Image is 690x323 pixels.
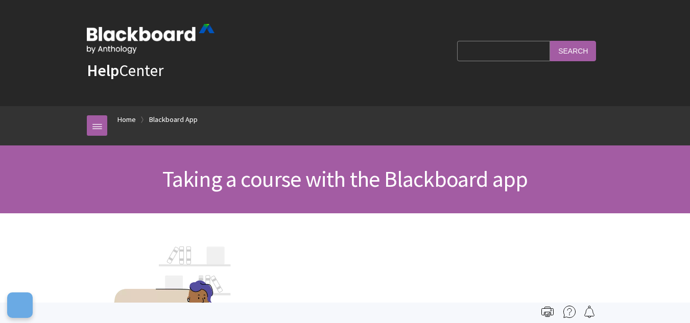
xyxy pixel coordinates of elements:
[117,113,136,126] a: Home
[87,60,163,81] a: HelpCenter
[162,165,528,193] span: Taking a course with the Blackboard app
[87,24,215,54] img: Blackboard by Anthology
[7,292,33,318] button: Open Preferences
[583,306,596,318] img: Follow this page
[149,113,198,126] a: Blackboard App
[87,60,119,81] strong: Help
[550,41,596,61] input: Search
[563,306,576,318] img: More help
[541,306,554,318] img: Print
